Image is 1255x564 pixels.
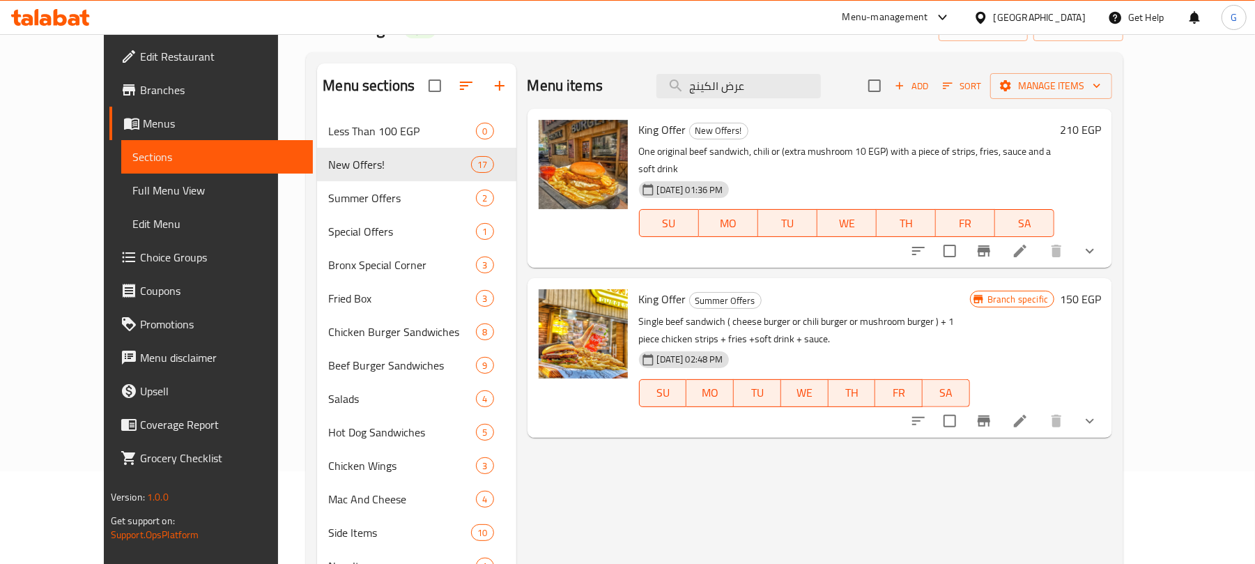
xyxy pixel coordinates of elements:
[109,341,314,374] a: Menu disclaimer
[936,209,995,237] button: FR
[902,234,935,268] button: sort-choices
[639,143,1055,178] p: One original beef sandwich, chili or (extra mushroom 10 EGP) with a piece of strips, fries, sauce...
[652,353,729,366] span: [DATE] 02:48 PM
[834,383,870,403] span: TH
[477,493,493,506] span: 4
[476,323,493,340] div: items
[328,323,476,340] span: Chicken Burger Sandwiches
[132,148,302,165] span: Sections
[1060,120,1101,139] h6: 210 EGP
[140,416,302,433] span: Coverage Report
[645,213,693,234] span: SU
[328,457,476,474] span: Chicken Wings
[317,516,516,549] div: Side Items10
[140,450,302,466] span: Grocery Checklist
[1231,10,1237,25] span: G
[111,526,199,544] a: Support.OpsPlatform
[132,182,302,199] span: Full Menu View
[317,416,516,449] div: Hot Dog Sandwiches5
[982,293,1054,306] span: Branch specific
[477,392,493,406] span: 4
[539,120,628,209] img: King Offer
[472,158,493,172] span: 17
[781,379,829,407] button: WE
[477,426,493,439] span: 5
[317,315,516,349] div: Chicken Burger Sandwiches8
[477,326,493,339] span: 8
[764,213,812,234] span: TU
[317,349,516,382] div: Beef Burger Sandwiches9
[328,390,476,407] span: Salads
[476,457,493,474] div: items
[143,115,302,132] span: Menus
[140,383,302,399] span: Upsell
[328,290,476,307] span: Fried Box
[323,75,415,96] h2: Menu sections
[109,408,314,441] a: Coverage Report
[111,512,175,530] span: Get support on:
[140,282,302,299] span: Coupons
[1040,404,1073,438] button: delete
[476,123,493,139] div: items
[317,449,516,482] div: Chicken Wings3
[111,488,145,506] span: Version:
[882,213,930,234] span: TH
[109,107,314,140] a: Menus
[1001,77,1101,95] span: Manage items
[639,209,699,237] button: SU
[935,236,964,266] span: Select to update
[317,382,516,416] div: Salads4
[317,114,516,148] div: Less Than 100 EGP0
[476,390,493,407] div: items
[967,234,1001,268] button: Branch-specific-item
[328,123,476,139] div: Less Than 100 EGP
[823,213,871,234] span: WE
[476,290,493,307] div: items
[147,488,169,506] span: 1.0.0
[121,174,314,207] a: Full Menu View
[539,289,628,379] img: King Offer
[994,10,1086,25] div: [GEOGRAPHIC_DATA]
[476,357,493,374] div: items
[656,74,821,98] input: search
[705,213,753,234] span: MO
[1081,243,1098,259] svg: Show Choices
[817,209,877,237] button: WE
[1060,289,1101,309] h6: 150 EGP
[328,190,476,206] span: Summer Offers
[995,209,1054,237] button: SA
[842,9,928,26] div: Menu-management
[121,140,314,174] a: Sections
[875,379,923,407] button: FR
[477,459,493,473] span: 3
[902,404,935,438] button: sort-choices
[690,123,748,139] span: New Offers!
[317,482,516,516] div: Mac And Cheese4
[121,207,314,241] a: Edit Menu
[140,349,302,366] span: Menu disclaimer
[990,73,1112,99] button: Manage items
[692,383,728,403] span: MO
[739,383,776,403] span: TU
[328,424,476,441] span: Hot Dog Sandwiches
[328,491,476,508] span: Mac And Cheese
[317,282,516,315] div: Fried Box3
[317,148,516,181] div: New Offers!17
[328,357,476,374] span: Beef Burger Sandwiches
[328,156,471,173] span: New Offers!
[689,123,748,139] div: New Offers!
[1045,20,1112,37] span: export
[109,40,314,73] a: Edit Restaurant
[967,404,1001,438] button: Branch-specific-item
[140,316,302,333] span: Promotions
[477,192,493,205] span: 2
[328,257,476,273] span: Bronx Special Corner
[923,379,970,407] button: SA
[935,406,964,436] span: Select to update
